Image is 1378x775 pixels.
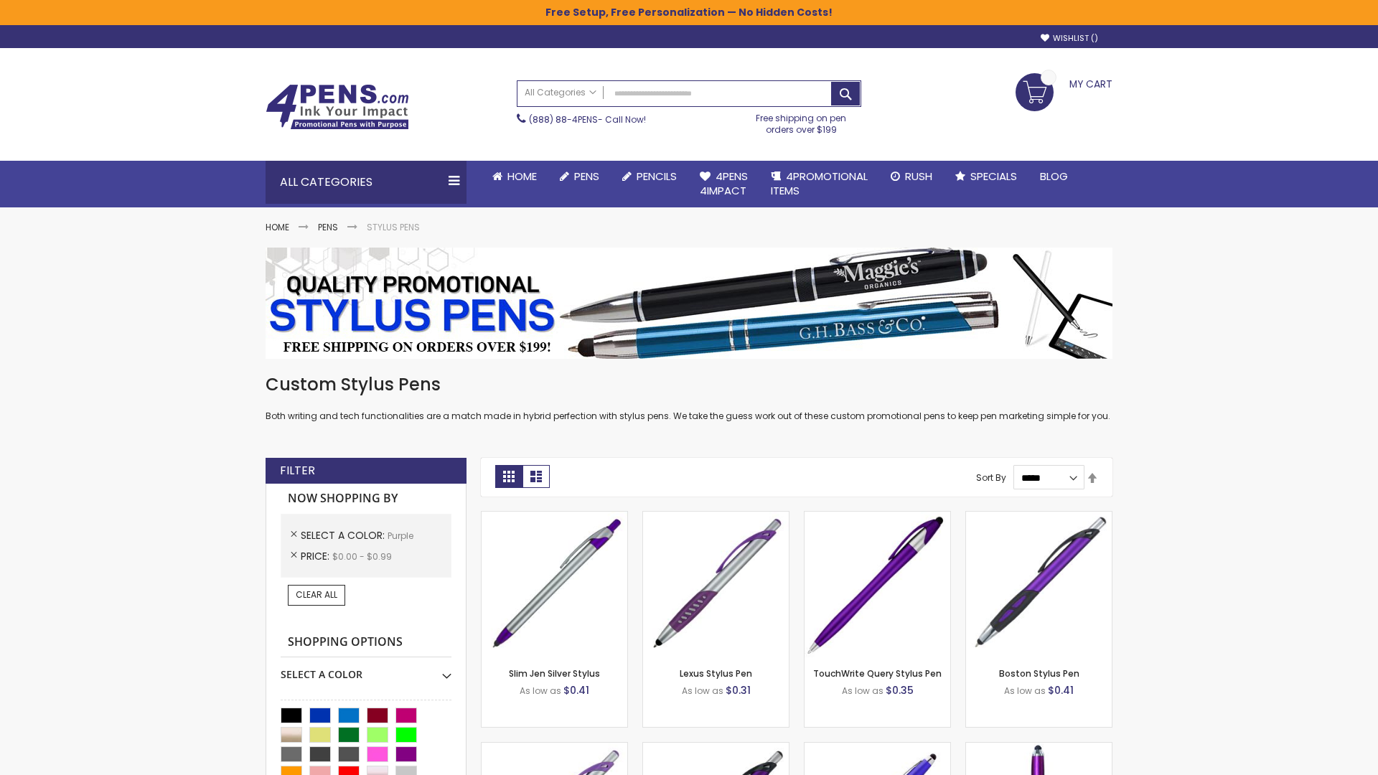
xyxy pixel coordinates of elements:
[266,161,467,204] div: All Categories
[966,512,1112,657] img: Boston Stylus Pen-Purple
[481,161,548,192] a: Home
[688,161,759,207] a: 4Pens4impact
[482,742,627,754] a: Boston Silver Stylus Pen-Purple
[966,742,1112,754] a: TouchWrite Command Stylus Pen-Purple
[879,161,944,192] a: Rush
[266,84,409,130] img: 4Pens Custom Pens and Promotional Products
[266,373,1112,423] div: Both writing and tech functionalities are a match made in hybrid perfection with stylus pens. We ...
[1004,685,1046,697] span: As low as
[525,87,596,98] span: All Categories
[805,512,950,657] img: TouchWrite Query Stylus Pen-Purple
[680,667,752,680] a: Lexus Stylus Pen
[301,549,332,563] span: Price
[548,161,611,192] a: Pens
[482,511,627,523] a: Slim Jen Silver Stylus-Purple
[367,221,420,233] strong: Stylus Pens
[529,113,598,126] a: (888) 88-4PENS
[842,685,883,697] span: As low as
[643,512,789,657] img: Lexus Stylus Pen-Purple
[970,169,1017,184] span: Specials
[388,530,413,542] span: Purple
[905,169,932,184] span: Rush
[507,169,537,184] span: Home
[296,588,337,601] span: Clear All
[741,107,862,136] div: Free shipping on pen orders over $199
[1040,169,1068,184] span: Blog
[637,169,677,184] span: Pencils
[1028,161,1079,192] a: Blog
[301,528,388,542] span: Select A Color
[266,373,1112,396] h1: Custom Stylus Pens
[281,657,451,682] div: Select A Color
[700,169,748,198] span: 4Pens 4impact
[682,685,723,697] span: As low as
[482,512,627,657] img: Slim Jen Silver Stylus-Purple
[944,161,1028,192] a: Specials
[813,667,942,680] a: TouchWrite Query Stylus Pen
[643,742,789,754] a: Lexus Metallic Stylus Pen-Purple
[266,248,1112,359] img: Stylus Pens
[611,161,688,192] a: Pencils
[886,683,914,697] span: $0.35
[266,221,289,233] a: Home
[805,511,950,523] a: TouchWrite Query Stylus Pen-Purple
[332,550,392,563] span: $0.00 - $0.99
[529,113,646,126] span: - Call Now!
[520,685,561,697] span: As low as
[563,683,589,697] span: $0.41
[318,221,338,233] a: Pens
[1041,33,1098,44] a: Wishlist
[976,471,1006,484] label: Sort By
[805,742,950,754] a: Sierra Stylus Twist Pen-Purple
[966,511,1112,523] a: Boston Stylus Pen-Purple
[495,465,522,488] strong: Grid
[281,484,451,514] strong: Now Shopping by
[999,667,1079,680] a: Boston Stylus Pen
[726,683,751,697] span: $0.31
[759,161,879,207] a: 4PROMOTIONALITEMS
[643,511,789,523] a: Lexus Stylus Pen-Purple
[280,463,315,479] strong: Filter
[574,169,599,184] span: Pens
[281,627,451,658] strong: Shopping Options
[509,667,600,680] a: Slim Jen Silver Stylus
[288,585,345,605] a: Clear All
[771,169,868,198] span: 4PROMOTIONAL ITEMS
[517,81,604,105] a: All Categories
[1048,683,1074,697] span: $0.41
